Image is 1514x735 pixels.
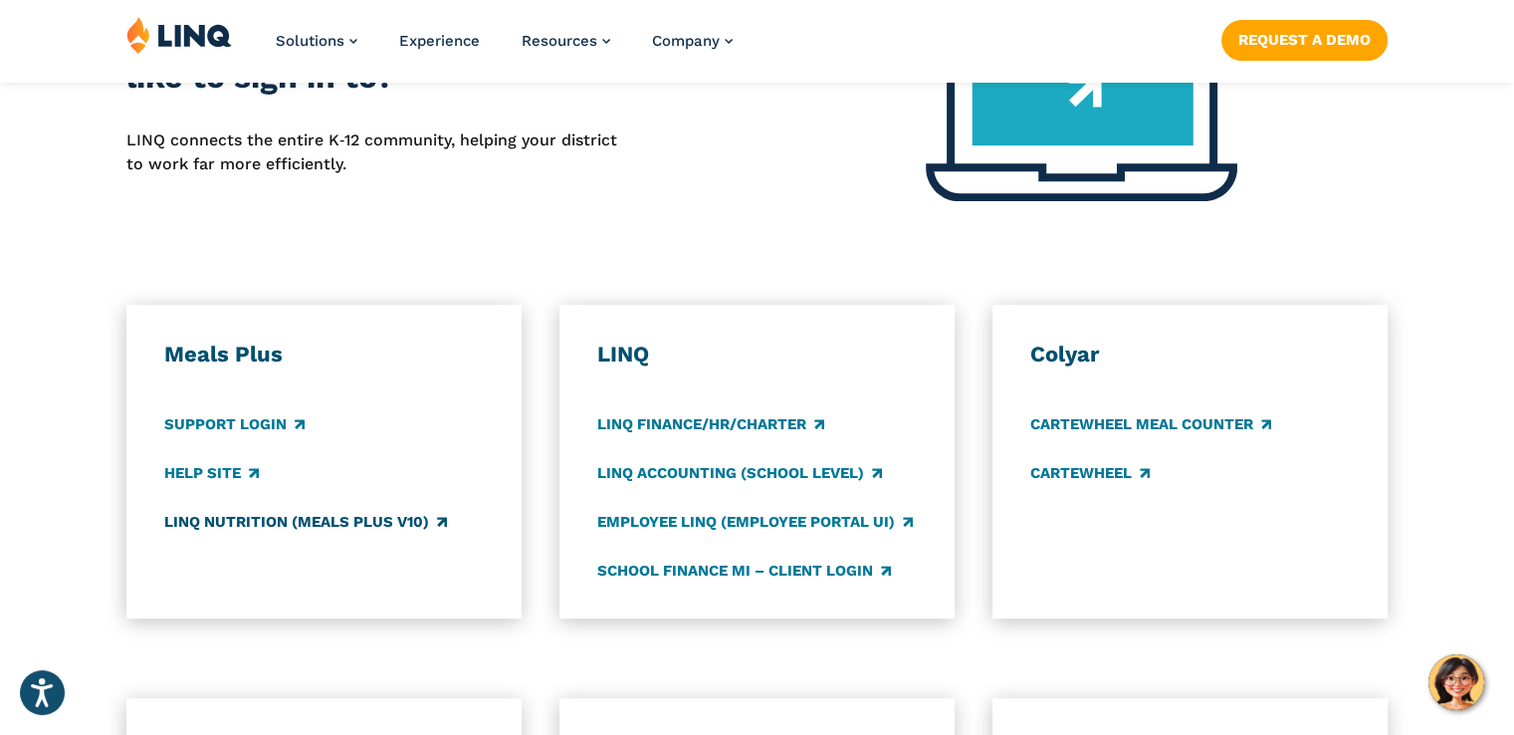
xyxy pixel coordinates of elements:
button: Hello, have a question? Let’s chat. [1428,654,1484,710]
nav: Primary Navigation [276,16,733,82]
span: Solutions [276,32,344,50]
a: LINQ Finance/HR/Charter [597,413,824,435]
a: Company [652,32,733,50]
a: Help Site [164,462,259,484]
a: Solutions [276,32,357,50]
a: Request a Demo [1221,20,1388,60]
h3: LINQ [597,341,917,368]
a: Experience [399,32,480,50]
h3: Colyar [1030,341,1350,368]
a: CARTEWHEEL [1030,462,1150,484]
span: Resources [522,32,597,50]
a: Support Login [164,413,305,435]
a: LINQ Nutrition (Meals Plus v10) [164,511,447,533]
a: CARTEWHEEL Meal Counter [1030,413,1271,435]
a: Resources [522,32,610,50]
span: Company [652,32,720,50]
img: LINQ | K‑12 Software [126,16,232,54]
a: LINQ Accounting (school level) [597,462,882,484]
a: School Finance MI – Client Login [597,560,891,582]
nav: Button Navigation [1221,16,1388,60]
a: Employee LINQ (Employee Portal UI) [597,511,913,533]
p: LINQ connects the entire K‑12 community, helping your district to work far more efficiently. [126,128,630,177]
h3: Meals Plus [164,341,484,368]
